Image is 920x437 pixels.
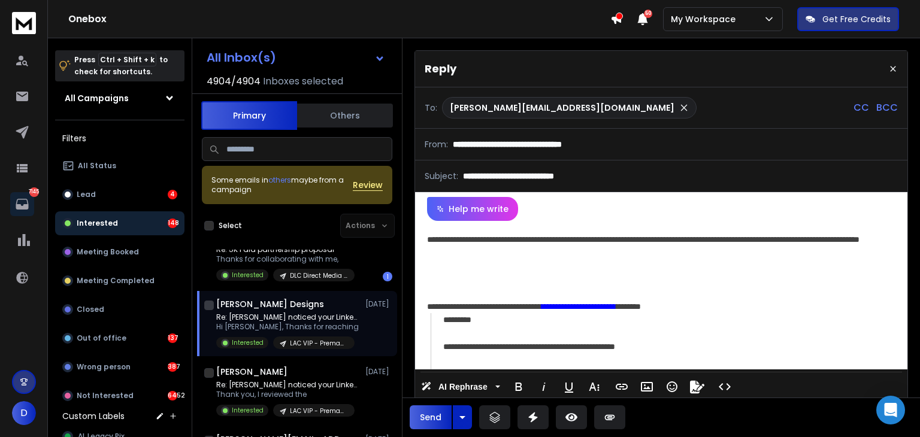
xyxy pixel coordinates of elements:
[876,101,898,115] p: BCC
[425,170,458,182] p: Subject:
[232,406,264,415] p: Interested
[436,382,490,392] span: AI Rephrase
[55,240,184,264] button: Meeting Booked
[263,74,343,89] h3: Inboxes selected
[290,339,347,348] p: LAC VIP - Premade - Estate Planning
[55,183,184,207] button: Lead4
[55,298,184,321] button: Closed
[232,338,264,347] p: Interested
[12,401,36,425] button: D
[55,154,184,178] button: All Status
[77,391,134,400] p: Not Interested
[168,190,177,199] div: 4
[419,375,503,399] button: AI Rephrase
[98,53,156,66] span: Ctrl + Shift + k
[425,102,437,114] p: To:
[68,12,610,26] h1: Onebox
[77,218,118,228] p: Interested
[610,375,633,399] button: Insert Link (Ctrl+K)
[216,322,360,332] p: Hi [PERSON_NAME], Thanks for reaching
[216,380,360,390] p: Re: [PERSON_NAME] noticed your LinkedIn
[216,254,355,264] p: Thanks for collaborating with me,
[55,384,184,408] button: Not Interested6452
[297,102,393,129] button: Others
[168,333,177,343] div: 137
[216,298,324,310] h1: [PERSON_NAME] Designs
[216,366,287,378] h1: [PERSON_NAME]
[55,86,184,110] button: All Campaigns
[168,218,177,228] div: 148
[197,45,395,69] button: All Inbox(s)
[425,138,448,150] p: From:
[268,175,291,185] span: others
[168,391,177,400] div: 6452
[216,312,360,322] p: Re: [PERSON_NAME] noticed your LinkedIn
[854,101,869,115] p: CC
[12,12,36,34] img: logo
[427,197,518,221] button: Help me write
[507,375,530,399] button: Bold (Ctrl+B)
[29,187,39,197] p: 7145
[62,410,125,422] h3: Custom Labels
[425,60,456,77] p: Reply
[290,406,347,415] p: LAC VIP - Premade - Asset Protection
[686,375,709,399] button: Signature
[77,305,104,314] p: Closed
[55,211,184,235] button: Interested148
[55,130,184,147] h3: Filters
[290,271,347,280] p: DLC Direct Media Buy [DATE]
[532,375,555,399] button: Italic (Ctrl+I)
[77,276,155,286] p: Meeting Completed
[211,175,353,195] div: Some emails in maybe from a campaign
[644,10,652,18] span: 50
[55,269,184,293] button: Meeting Completed
[207,74,261,89] span: 4904 / 4904
[207,51,276,63] h1: All Inbox(s)
[635,375,658,399] button: Insert Image (Ctrl+P)
[450,102,674,114] p: [PERSON_NAME][EMAIL_ADDRESS][DOMAIN_NAME]
[219,221,242,230] label: Select
[410,405,452,429] button: Send
[77,333,126,343] p: Out of office
[216,390,360,399] p: Thank you, I reviewed the
[78,161,116,171] p: All Status
[216,245,355,254] p: Re: 5K Paid partnership proposal
[168,362,177,372] div: 387
[713,375,736,399] button: Code View
[74,54,168,78] p: Press to check for shortcuts.
[201,101,297,130] button: Primary
[383,272,392,281] div: 1
[671,13,740,25] p: My Workspace
[77,362,131,372] p: Wrong person
[232,271,264,280] p: Interested
[55,355,184,379] button: Wrong person387
[65,92,129,104] h1: All Campaigns
[661,375,683,399] button: Emoticons
[583,375,606,399] button: More Text
[77,247,139,257] p: Meeting Booked
[365,299,392,309] p: [DATE]
[365,367,392,377] p: [DATE]
[797,7,899,31] button: Get Free Credits
[55,326,184,350] button: Out of office137
[353,179,383,191] button: Review
[822,13,891,25] p: Get Free Credits
[10,192,34,216] a: 7145
[77,190,96,199] p: Lead
[558,375,580,399] button: Underline (Ctrl+U)
[876,396,905,424] div: Open Intercom Messenger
